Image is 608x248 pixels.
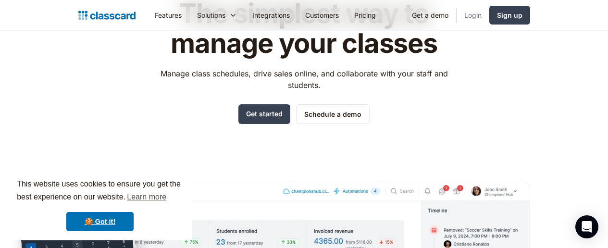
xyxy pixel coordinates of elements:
a: dismiss cookie message [66,212,134,231]
a: learn more about cookies [125,190,168,204]
div: cookieconsent [8,169,192,240]
div: Sign up [497,10,522,20]
a: Login [457,4,489,26]
a: Integrations [245,4,298,26]
a: home [78,9,136,22]
div: Solutions [189,4,245,26]
span: This website uses cookies to ensure you get the best experience on our website. [17,178,183,204]
a: Features [147,4,189,26]
a: Customers [298,4,347,26]
a: Schedule a demo [296,104,370,124]
div: Open Intercom Messenger [575,215,598,238]
div: Solutions [197,10,225,20]
a: Sign up [489,6,530,25]
a: Get a demo [404,4,456,26]
a: Pricing [347,4,384,26]
a: Get started [238,104,290,124]
p: Manage class schedules, drive sales online, and collaborate with your staff and students. [151,68,457,91]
